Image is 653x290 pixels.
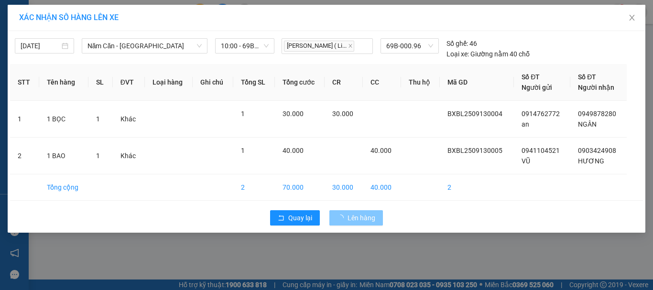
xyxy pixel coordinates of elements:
span: 40.000 [370,147,392,154]
td: 40.000 [363,174,401,201]
span: Lên hàng [348,213,375,223]
td: 2 [10,138,39,174]
th: Tổng cước [275,64,325,101]
td: 70.000 [275,174,325,201]
span: close [628,14,636,21]
span: 30.000 [283,110,304,118]
span: 1 [241,110,245,118]
span: BXBL2509130004 [447,110,502,118]
span: 40.000 [283,147,304,154]
th: SL [88,64,113,101]
td: 30.000 [325,174,363,201]
div: Giường nằm 40 chỗ [446,49,530,59]
span: 0949878280 [578,110,616,118]
td: 2 [440,174,514,201]
th: Mã GD [440,64,514,101]
span: an [522,120,529,128]
span: down [196,43,202,49]
span: 30.000 [332,110,353,118]
span: 1 [96,115,100,123]
span: Loại xe: [446,49,469,59]
td: Tổng cộng [39,174,88,201]
span: 1 [96,152,100,160]
td: 1 BAO [39,138,88,174]
th: ĐVT [113,64,145,101]
th: Thu hộ [401,64,440,101]
td: Khác [113,101,145,138]
span: Năm Căn - Sài Gòn [87,39,202,53]
span: 10:00 - 69B-000.96 [221,39,269,53]
th: Loại hàng [145,64,193,101]
button: Close [619,5,645,32]
td: Khác [113,138,145,174]
th: CC [363,64,401,101]
span: 1 [241,147,245,154]
span: 69B-000.96 [386,39,433,53]
span: BXBL2509130005 [447,147,502,154]
span: rollback [278,215,284,222]
span: close [348,43,353,48]
span: 0941104521 [522,147,560,154]
span: HƯƠNG [578,157,604,165]
span: Số ĐT [522,73,540,81]
span: [PERSON_NAME] ( Li... [284,41,354,52]
span: Quay lại [288,213,312,223]
td: 1 [10,101,39,138]
span: 0914762772 [522,110,560,118]
th: Tên hàng [39,64,88,101]
button: Lên hàng [329,210,383,226]
span: NGÂN [578,120,597,128]
th: Ghi chú [193,64,233,101]
div: 46 [446,38,477,49]
span: Người gửi [522,84,552,91]
span: Số ĐT [578,73,596,81]
span: VŨ [522,157,530,165]
span: Người nhận [578,84,614,91]
span: XÁC NHẬN SỐ HÀNG LÊN XE [19,13,119,22]
button: rollbackQuay lại [270,210,320,226]
input: 13/09/2025 [21,41,60,51]
th: Tổng SL [233,64,275,101]
span: Số ghế: [446,38,468,49]
span: loading [337,215,348,221]
span: 0903424908 [578,147,616,154]
th: STT [10,64,39,101]
td: 1 BỌC [39,101,88,138]
th: CR [325,64,363,101]
td: 2 [233,174,275,201]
